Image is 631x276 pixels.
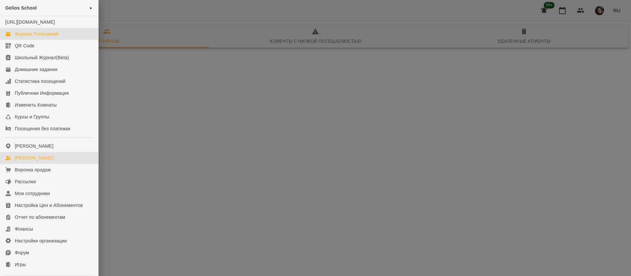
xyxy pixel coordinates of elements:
div: Воронка продаж [15,166,51,173]
div: [PERSON_NAME] [15,143,54,149]
div: QR Code [15,42,35,49]
div: Отчет по абонементам [15,214,65,220]
div: Школьный Журнал(Beta) [15,54,69,61]
div: Курсы и Группы [15,113,49,120]
div: Посещения без платежки [15,125,70,132]
div: Рассылки [15,178,36,185]
a: [URL][DOMAIN_NAME] [5,19,55,25]
span: Gelios School [5,5,37,11]
div: Журнал Посещений [15,31,58,37]
span: ► [89,5,93,11]
div: Публичная Информация [15,90,69,96]
div: Настройка Цен и Абонементов [15,202,83,209]
div: Настройки организации [15,238,67,244]
div: Статистика посещений [15,78,65,85]
div: Мои сотрудники [15,190,50,197]
div: Игры [15,261,26,268]
div: Фінансы [15,226,33,232]
div: Изменить Комнаты [15,102,57,108]
div: Домашние задания [15,66,58,73]
div: [PERSON_NAME] [15,155,54,161]
div: Форум [15,249,29,256]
